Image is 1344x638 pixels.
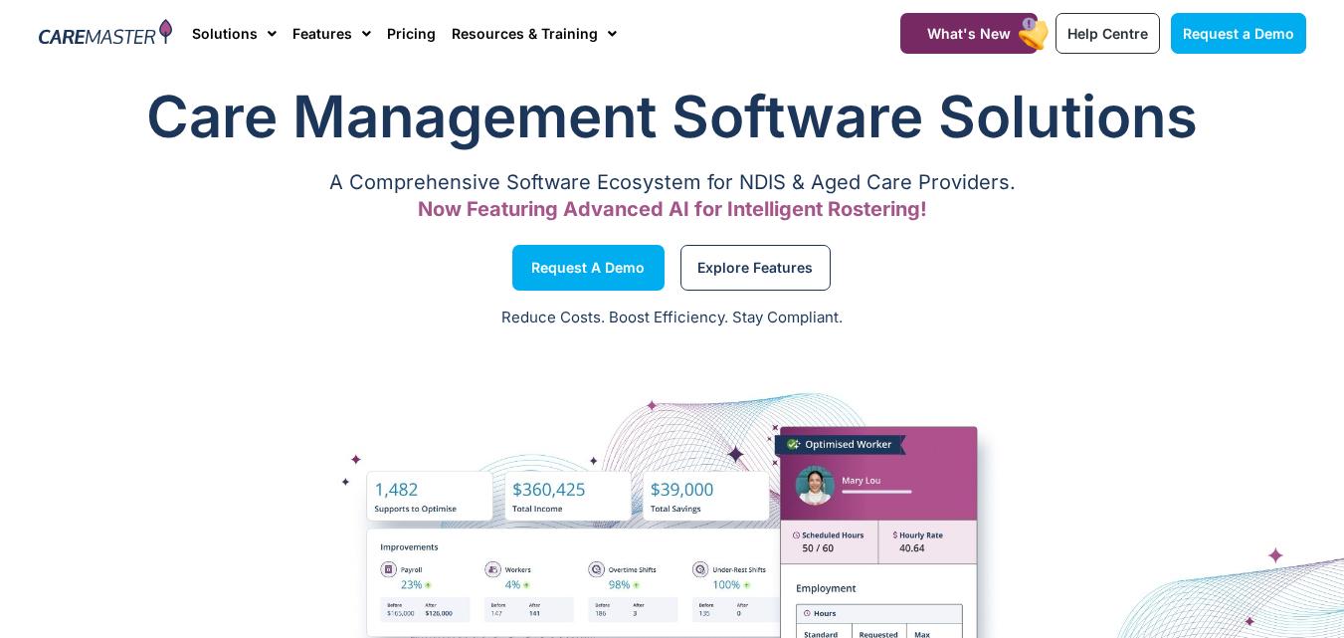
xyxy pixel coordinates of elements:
span: Request a Demo [1183,25,1294,42]
a: Request a Demo [1171,13,1306,54]
span: Now Featuring Advanced AI for Intelligent Rostering! [418,197,927,221]
h1: Care Management Software Solutions [39,77,1306,156]
p: A Comprehensive Software Ecosystem for NDIS & Aged Care Providers. [39,176,1306,189]
span: Help Centre [1067,25,1148,42]
a: What's New [900,13,1038,54]
span: Request a Demo [531,263,645,273]
span: What's New [927,25,1011,42]
span: Explore Features [697,263,813,273]
p: Reduce Costs. Boost Efficiency. Stay Compliant. [12,307,1332,329]
a: Request a Demo [512,245,665,291]
a: Explore Features [680,245,831,291]
a: Help Centre [1056,13,1160,54]
img: CareMaster Logo [39,19,173,49]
